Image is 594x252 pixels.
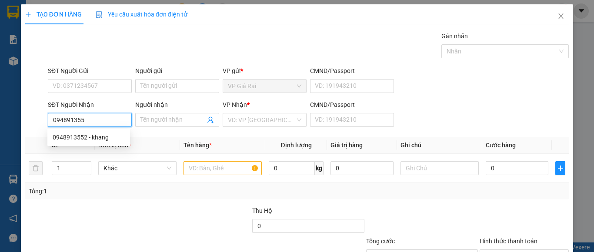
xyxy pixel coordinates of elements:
[397,137,482,154] th: Ghi chú
[53,133,125,142] div: 0948913552 - khang
[207,116,214,123] span: user-add
[400,161,479,175] input: Ghi Chú
[223,66,307,76] div: VP gửi
[557,13,564,20] span: close
[135,66,219,76] div: Người gửi
[96,11,187,18] span: Yêu cầu xuất hóa đơn điện tử
[555,161,565,175] button: plus
[223,101,247,108] span: VP Nhận
[25,11,31,17] span: plus
[315,161,324,175] span: kg
[228,80,301,93] span: VP Giá Rai
[96,11,103,18] img: icon
[280,142,311,149] span: Định lượng
[549,4,573,29] button: Close
[252,207,272,214] span: Thu Hộ
[330,142,363,149] span: Giá trị hàng
[47,130,130,144] div: 0948913552 - khang
[29,186,230,196] div: Tổng: 1
[184,161,262,175] input: VD: Bàn, Ghế
[330,161,393,175] input: 0
[103,162,171,175] span: Khác
[310,100,394,109] div: CMND/Passport
[29,161,43,175] button: delete
[184,142,212,149] span: Tên hàng
[48,100,132,109] div: SĐT Người Nhận
[366,238,395,245] span: Tổng cước
[556,165,565,172] span: plus
[310,66,394,76] div: CMND/Passport
[480,238,537,245] label: Hình thức thanh toán
[441,33,468,40] label: Gán nhãn
[135,100,219,109] div: Người nhận
[486,142,516,149] span: Cước hàng
[48,66,132,76] div: SĐT Người Gửi
[25,11,82,18] span: TẠO ĐƠN HÀNG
